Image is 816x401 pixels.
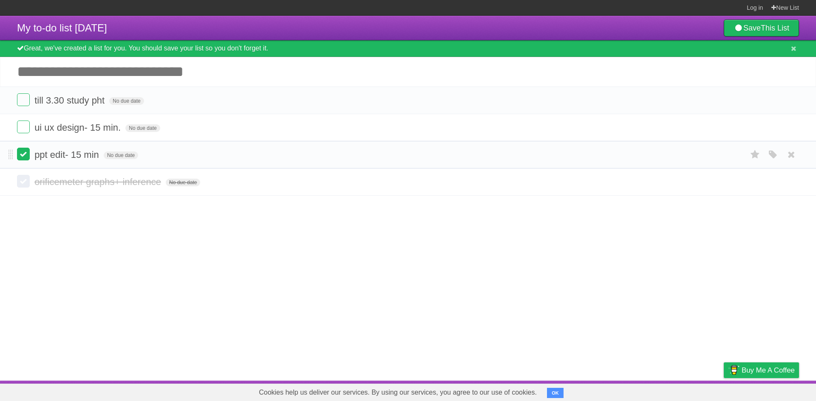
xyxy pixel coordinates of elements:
a: Developers [639,383,673,399]
label: Done [17,148,30,160]
img: Buy me a coffee [728,363,739,377]
b: This List [761,24,789,32]
label: Done [17,121,30,133]
span: No due date [104,151,138,159]
button: OK [547,388,564,398]
a: Privacy [713,383,735,399]
span: My to-do list [DATE] [17,22,107,34]
a: About [611,383,629,399]
span: Buy me a coffee [742,363,795,378]
span: till 3.30 study pht [34,95,107,106]
label: Done [17,175,30,188]
span: ui ux design- 15 min. [34,122,123,133]
a: SaveThis List [724,20,799,36]
span: orificemeter graphs+ inference [34,177,163,187]
a: Suggest a feature [745,383,799,399]
label: Star task [747,148,763,162]
span: ppt edit- 15 min [34,149,101,160]
span: No due date [109,97,144,105]
label: Done [17,93,30,106]
a: Buy me a coffee [724,362,799,378]
span: No due date [125,124,160,132]
span: Cookies help us deliver our services. By using our services, you agree to our use of cookies. [250,384,545,401]
span: No due date [166,179,200,186]
a: Terms [684,383,703,399]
